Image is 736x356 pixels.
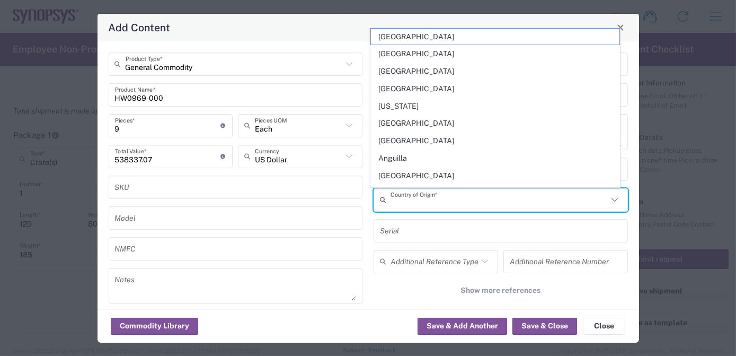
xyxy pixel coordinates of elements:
span: [GEOGRAPHIC_DATA] [371,46,619,62]
span: [GEOGRAPHIC_DATA] [371,133,619,149]
h4: Add Content [108,20,170,35]
button: Commodity Library [111,318,198,335]
span: [GEOGRAPHIC_DATA] [371,168,619,184]
span: [GEOGRAPHIC_DATA] [371,115,619,132]
span: Anguilla [371,150,619,167]
span: [US_STATE] [371,98,619,115]
span: Show more references [460,285,540,296]
button: Save & Close [512,318,577,335]
span: [GEOGRAPHIC_DATA] [371,81,619,97]
button: Close [613,20,628,35]
span: [GEOGRAPHIC_DATA] [371,29,619,45]
span: [GEOGRAPHIC_DATA] [371,63,619,80]
span: [GEOGRAPHIC_DATA] [371,185,619,202]
button: Close [583,318,625,335]
button: Save & Add Another [418,318,507,335]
